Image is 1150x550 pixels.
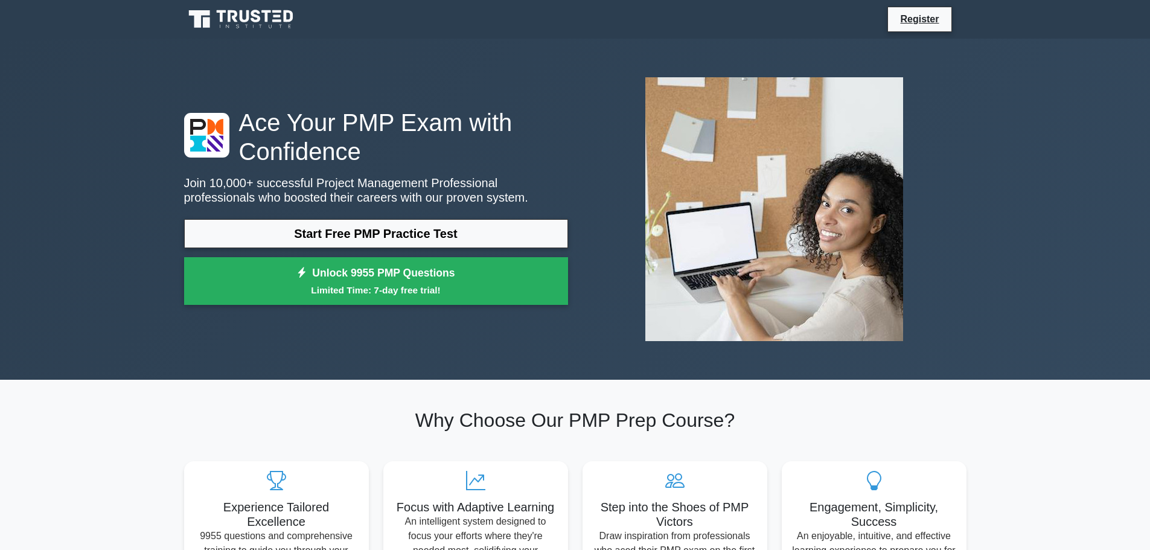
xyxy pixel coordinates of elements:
h5: Engagement, Simplicity, Success [791,500,957,529]
a: Register [893,11,946,27]
h1: Ace Your PMP Exam with Confidence [184,108,568,166]
h5: Focus with Adaptive Learning [393,500,558,514]
a: Unlock 9955 PMP QuestionsLimited Time: 7-day free trial! [184,257,568,305]
h2: Why Choose Our PMP Prep Course? [184,409,966,432]
h5: Step into the Shoes of PMP Victors [592,500,758,529]
p: Join 10,000+ successful Project Management Professional professionals who boosted their careers w... [184,176,568,205]
small: Limited Time: 7-day free trial! [199,283,553,297]
a: Start Free PMP Practice Test [184,219,568,248]
h5: Experience Tailored Excellence [194,500,359,529]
